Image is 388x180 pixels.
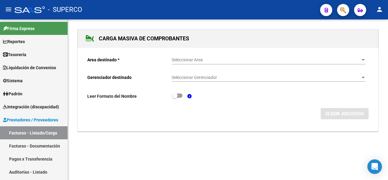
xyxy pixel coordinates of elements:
span: - SUPERCO [48,3,82,16]
p: Gerenciador destinado [87,74,172,81]
mat-icon: menu [5,6,12,13]
p: Leer Formato del Nombre [87,93,172,100]
span: Integración (discapacidad) [3,104,59,110]
span: Seleccionar Area [172,57,360,63]
span: ELEGIR ARCHIVOS [326,111,364,117]
span: Seleccionar Gerenciador [172,75,360,80]
mat-icon: person [376,6,383,13]
span: Prestadores / Proveedores [3,117,58,123]
span: Firma Express [3,25,35,32]
h1: CARGA MASIVA DE COMPROBANTES [85,34,189,43]
span: Padrón [3,90,22,97]
span: Reportes [3,38,25,45]
p: Area destinado * [87,56,172,63]
span: Liquidación de Convenios [3,64,56,71]
span: Tesorería [3,51,26,58]
button: ELEGIR ARCHIVOS [321,108,369,119]
div: Open Intercom Messenger [367,159,382,174]
span: Sistema [3,77,23,84]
